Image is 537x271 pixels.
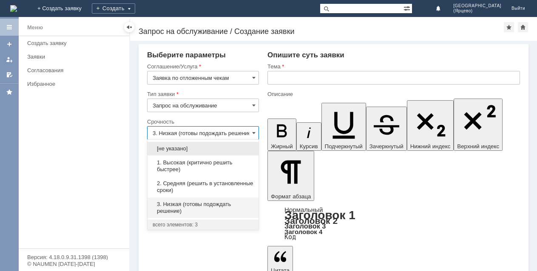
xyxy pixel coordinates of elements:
img: logo [10,5,17,12]
button: Верхний индекс [454,99,503,151]
span: (Ярцево) [453,8,501,14]
a: Создать заявку [3,37,16,51]
span: Расширенный поиск [403,4,412,12]
span: 2. Средняя (решить в установленные сроки) [153,180,253,194]
a: Мои согласования [3,68,16,82]
span: Подчеркнутый [325,143,363,150]
span: Опишите суть заявки [267,51,344,59]
button: Жирный [267,119,296,151]
span: Зачеркнутый [369,143,403,150]
button: Формат абзаца [267,151,314,201]
button: Подчеркнутый [321,103,366,151]
div: Согласования [27,67,124,73]
div: Запрос на обслуживание / Создание заявки [139,27,504,36]
span: Формат абзаца [271,193,311,200]
div: Срочность [147,119,257,124]
div: Добавить в избранное [504,22,514,32]
div: Меню [27,23,43,33]
span: Верхний индекс [457,143,499,150]
div: Скрыть меню [124,22,134,32]
span: [не указано] [153,145,253,152]
div: Тип заявки [147,91,257,97]
div: © NAUMEN [DATE]-[DATE] [27,261,121,267]
span: 3. Низкая (готовы подождать решение) [153,201,253,215]
div: Тема [267,64,518,69]
div: Формат абзаца [267,207,520,240]
a: Перейти на домашнюю страницу [10,5,17,12]
a: Заголовок 2 [284,216,338,226]
a: Заголовок 4 [284,228,322,235]
a: Заголовок 1 [284,209,355,222]
span: Жирный [271,143,293,150]
a: Мои заявки [3,53,16,66]
a: Заявки [24,50,128,63]
a: Согласования [24,64,128,77]
div: Заявки [27,54,124,60]
a: Заголовок 3 [284,222,326,230]
div: Соглашение/Услуга [147,64,257,69]
button: Зачеркнутый [366,107,407,151]
div: Создать заявку [27,40,124,46]
a: Код [284,233,296,241]
div: Версия: 4.18.0.9.31.1398 (1398) [27,254,121,260]
span: Курсив [300,143,318,150]
span: Нижний индекс [410,143,451,150]
a: Нормальный [284,206,323,213]
span: 1. Высокая (критично решить быстрее) [153,159,253,173]
span: Выберите параметры [147,51,226,59]
div: всего элементов: 3 [153,221,253,228]
a: Создать заявку [24,37,128,50]
button: Нижний индекс [407,100,454,151]
div: Сделать домашней страницей [518,22,528,32]
div: Создать [92,3,135,14]
button: Курсив [296,122,321,151]
div: Описание [267,91,518,97]
div: Избранное [27,81,115,87]
span: [GEOGRAPHIC_DATA] [453,3,501,8]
